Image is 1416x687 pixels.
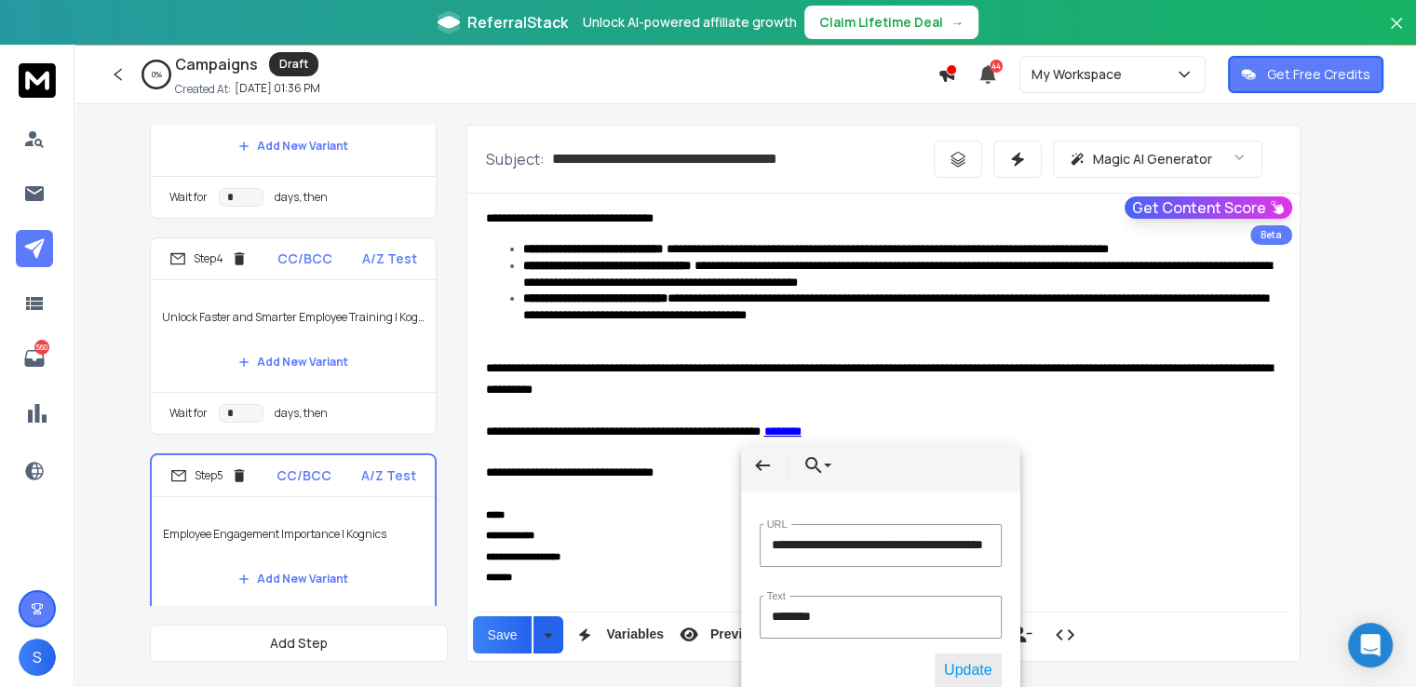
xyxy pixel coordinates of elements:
[152,69,162,80] p: 0 %
[951,13,964,32] span: →
[602,626,668,642] span: Variables
[707,626,802,642] span: Preview Email
[150,625,448,662] button: Add Step
[1093,150,1212,168] p: Magic AI Generator
[473,616,533,653] button: Save
[763,590,789,602] label: Text
[275,406,328,421] p: days, then
[1228,56,1383,93] button: Get Free Credits
[162,291,425,343] p: Unlock Faster and Smarter Employee Training | Kognics
[269,52,318,76] div: Draft
[223,128,363,165] button: Add New Variant
[175,82,231,97] p: Created At:
[277,249,332,268] p: CC/BCC
[1384,11,1409,56] button: Close banner
[362,249,417,268] p: A/Z Test
[741,447,784,484] button: Back
[1005,616,1040,653] button: Insert Unsubscribe Link
[163,508,424,560] p: Employee Engagement Importance | Kognics
[16,340,53,377] a: 560
[1250,225,1292,245] div: Beta
[170,467,248,484] div: Step 5
[19,639,56,676] button: S
[1047,616,1083,653] button: Code View
[235,81,320,96] p: [DATE] 01:36 PM
[763,519,791,531] label: URL
[175,53,258,75] h1: Campaigns
[486,148,545,170] p: Subject:
[223,560,363,598] button: Add New Variant
[1267,65,1370,84] p: Get Free Credits
[467,11,568,34] span: ReferralStack
[583,13,797,32] p: Unlock AI-powered affiliate growth
[276,466,331,485] p: CC/BCC
[223,343,363,381] button: Add New Variant
[169,406,208,421] p: Wait for
[990,60,1003,73] span: 44
[792,447,835,484] button: Choose Link
[34,340,49,355] p: 560
[1125,196,1292,219] button: Get Content Score
[169,250,248,267] div: Step 4
[169,190,208,205] p: Wait for
[1348,623,1393,667] div: Open Intercom Messenger
[150,453,437,653] li: Step5CC/BCCA/Z TestEmployee Engagement Importance | KognicsAdd New VariantWait fordays, then
[361,466,416,485] p: A/Z Test
[1053,141,1262,178] button: Magic AI Generator
[275,190,328,205] p: days, then
[150,237,437,435] li: Step4CC/BCCA/Z TestUnlock Faster and Smarter Employee Training | KognicsAdd New VariantWait forda...
[671,616,802,653] button: Preview Email
[567,616,668,653] button: Variables
[804,6,978,39] button: Claim Lifetime Deal→
[935,653,1002,687] button: Update
[1032,65,1129,84] p: My Workspace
